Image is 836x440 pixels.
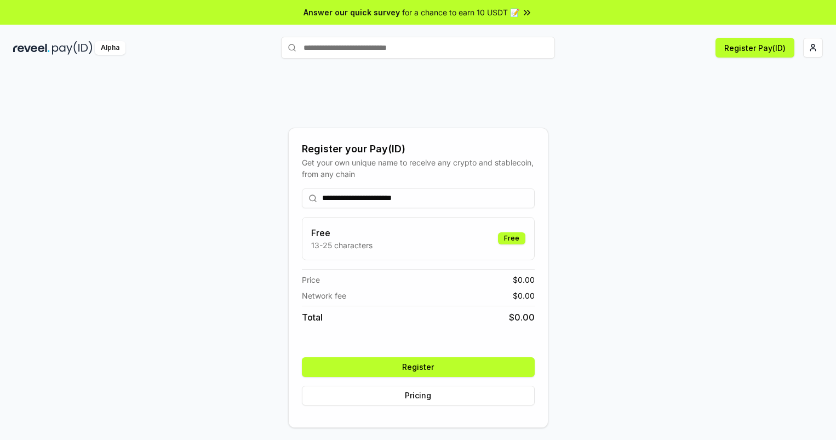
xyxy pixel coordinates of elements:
[302,157,535,180] div: Get your own unique name to receive any crypto and stablecoin, from any chain
[302,311,323,324] span: Total
[52,41,93,55] img: pay_id
[302,290,346,301] span: Network fee
[302,386,535,405] button: Pricing
[402,7,519,18] span: for a chance to earn 10 USDT 📝
[302,357,535,377] button: Register
[311,226,373,239] h3: Free
[302,274,320,285] span: Price
[513,274,535,285] span: $ 0.00
[13,41,50,55] img: reveel_dark
[715,38,794,58] button: Register Pay(ID)
[95,41,125,55] div: Alpha
[302,141,535,157] div: Register your Pay(ID)
[498,232,525,244] div: Free
[304,7,400,18] span: Answer our quick survey
[509,311,535,324] span: $ 0.00
[311,239,373,251] p: 13-25 characters
[513,290,535,301] span: $ 0.00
